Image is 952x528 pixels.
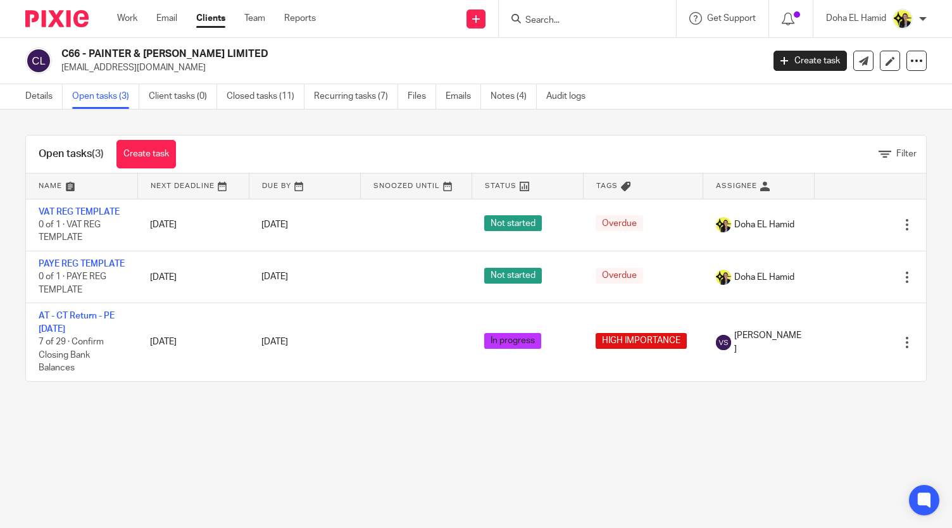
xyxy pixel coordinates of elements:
a: Work [117,12,137,25]
img: Doha-Starbridge.jpg [716,270,731,285]
h2: C66 - PAINTER & [PERSON_NAME] LIMITED [61,47,616,61]
span: 7 of 29 · Confirm Closing Bank Balances [39,337,104,372]
td: [DATE] [137,303,249,381]
img: Doha-Starbridge.jpg [716,217,731,232]
span: Doha EL Hamid [734,218,794,231]
h1: Open tasks [39,148,104,161]
a: Reports [284,12,316,25]
span: Get Support [707,14,756,23]
a: VAT REG TEMPLATE [39,208,120,217]
span: Doha EL Hamid [734,271,794,284]
a: Client tasks (0) [149,84,217,109]
span: Overdue [596,215,643,231]
a: Closed tasks (11) [227,84,304,109]
span: Tags [596,182,618,189]
p: [EMAIL_ADDRESS][DOMAIN_NAME] [61,61,755,74]
span: Overdue [596,268,643,284]
span: HIGH IMPORTANCE [596,333,687,349]
img: Pixie [25,10,89,27]
span: [DATE] [261,338,288,347]
a: Details [25,84,63,109]
a: Team [244,12,265,25]
a: Recurring tasks (7) [314,84,398,109]
a: Open tasks (3) [72,84,139,109]
span: Filter [896,149,917,158]
span: In progress [484,333,541,349]
a: Emails [446,84,481,109]
a: Audit logs [546,84,595,109]
span: 0 of 1 · VAT REG TEMPLATE [39,220,101,242]
td: [DATE] [137,251,249,303]
a: Email [156,12,177,25]
a: Create task [773,51,847,71]
span: (3) [92,149,104,159]
img: svg%3E [716,335,731,350]
span: [DATE] [261,220,288,229]
img: svg%3E [25,47,52,74]
span: Not started [484,268,542,284]
p: Doha EL Hamid [826,12,886,25]
a: Notes (4) [491,84,537,109]
img: Doha-Starbridge.jpg [892,9,913,29]
input: Search [524,15,638,27]
span: Snoozed Until [373,182,440,189]
span: [DATE] [261,273,288,282]
a: Clients [196,12,225,25]
a: Files [408,84,436,109]
a: Create task [116,140,176,168]
span: Status [485,182,517,189]
a: AT - CT Return - PE [DATE] [39,311,115,333]
span: 0 of 1 · PAYE REG TEMPLATE [39,273,106,295]
span: Not started [484,215,542,231]
span: [PERSON_NAME] [734,329,802,355]
td: [DATE] [137,199,249,251]
a: PAYE REG TEMPLATE [39,260,125,268]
